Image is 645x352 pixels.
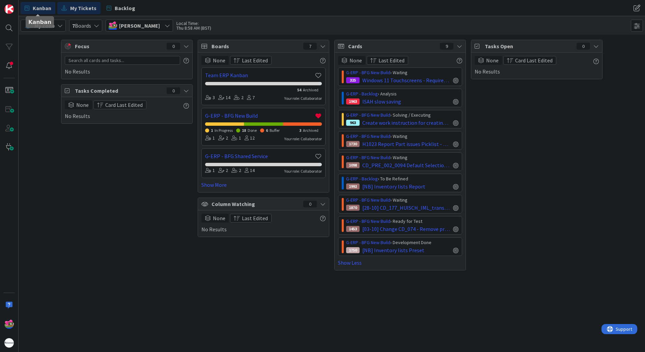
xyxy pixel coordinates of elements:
[242,214,268,222] span: Last Edited
[362,119,450,127] span: Create work instruction for creating Isah reports for Isah global
[75,42,161,50] span: Focus
[346,247,360,253] div: 1750
[176,21,211,26] div: Local Time:
[297,87,301,92] span: 54
[362,225,450,233] span: [03-10] Change CD_074 - Remove project reservation
[245,135,255,142] div: 12
[346,120,360,126] div: 963
[346,239,458,246] div: › Development Done
[75,87,163,95] span: Tasks Completed
[346,183,360,189] div: 1992
[475,56,599,76] div: No Results
[346,218,390,224] a: G-ERP - BFG New Build
[362,246,424,254] span: [NB] Inventory lists Preset
[346,90,458,97] div: › Analysis
[266,128,268,133] span: 6
[346,112,390,118] a: G-ERP - BFG New Build
[362,76,450,84] span: Windows 11 Touchscreens - Requirements
[346,197,390,203] a: G-ERP - BFG New Build
[230,56,272,65] button: Last Edited
[362,204,450,212] span: [28-10] CD_177_HUISCH_IML_transfer_location_v1.0
[362,182,425,190] span: [NB] Inventory lists Report
[213,56,225,64] span: None
[346,154,390,160] a: G-ERP - BFG New Build
[303,87,318,92] span: Archived
[231,167,241,174] div: 2
[515,56,553,64] span: Card Last Edited
[245,167,255,174] div: 14
[33,4,51,12] span: Kanban
[167,43,180,50] div: 0
[503,56,556,65] button: Card Last Edited
[349,56,362,64] span: None
[303,201,317,207] div: 0
[93,100,146,109] button: Card Last Edited
[346,218,458,225] div: › Ready for Test
[65,56,189,76] div: No Results
[284,168,322,174] div: Your role: Collaborator
[14,1,31,9] span: Support
[218,94,230,101] div: 14
[21,2,55,14] a: Kanban
[346,226,360,232] div: 1453
[248,128,257,133] span: Done
[270,128,280,133] span: Buffer
[205,167,215,174] div: 1
[303,43,317,50] div: 7
[205,71,315,79] a: Team ERP Kanban
[346,176,378,182] a: G-ERP - Backlog
[76,101,89,109] span: None
[205,135,215,142] div: 1
[201,181,326,189] a: Show More
[201,214,326,233] div: No Results
[346,162,360,168] div: 1098
[367,56,408,65] button: Last Edited
[346,154,458,161] div: › Waiting
[212,42,300,50] span: Boards
[105,101,143,109] span: Card Last Edited
[346,141,360,147] div: 1730
[70,4,96,12] span: My Tickets
[167,87,180,94] div: 0
[72,22,91,30] span: Boards
[303,128,318,133] span: Archived
[346,69,390,76] a: G-ERP - BFG New Build
[28,19,51,25] h5: Kanban
[176,26,211,30] div: Thu 8:58 AM (BST)
[346,91,378,97] a: G-ERP - Backlog
[4,319,14,329] img: JK
[242,56,268,64] span: Last Edited
[242,128,246,133] span: 18
[346,98,360,105] div: 1963
[440,43,453,50] div: 9
[346,205,360,211] div: 1870
[247,94,255,101] div: 7
[284,95,322,101] div: Your role: Collaborator
[205,152,315,160] a: G-ERP - BFG Shared Service
[485,42,573,50] span: Tasks Open
[119,22,160,30] span: [PERSON_NAME]
[346,197,458,204] div: › Waiting
[346,239,390,245] a: G-ERP - BFG New Build
[234,94,244,101] div: 2
[362,97,401,106] span: ISAH slow saving
[4,4,14,14] img: Visit kanbanzone.com
[346,69,458,76] div: › Waiting
[348,42,437,50] span: Cards
[218,167,228,174] div: 2
[346,175,458,182] div: › To Be Refined
[346,112,458,119] div: › Solving / Executing
[299,128,301,133] span: 3
[338,259,462,267] a: Show Less
[65,100,189,120] div: No Results
[362,140,450,148] span: H1023 Report Part issues Picklist - Edit Preview part issue for printing
[211,128,213,133] span: 1
[212,200,300,208] span: Column Watching
[346,133,458,140] div: › Waiting
[486,56,499,64] span: None
[231,135,241,142] div: 1
[346,133,390,139] a: G-ERP - BFG New Build
[4,338,14,348] img: avatar
[230,214,272,223] button: Last Edited
[215,128,233,133] span: In Progress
